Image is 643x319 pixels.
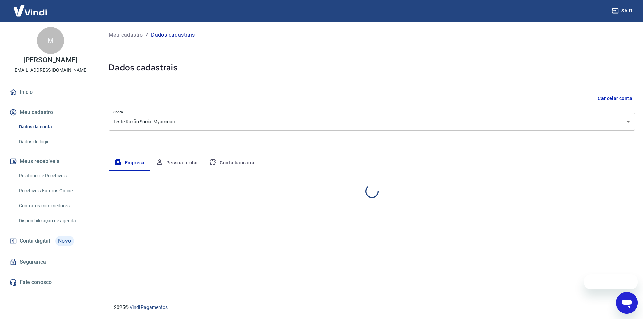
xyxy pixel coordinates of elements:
label: Conta [113,110,123,115]
p: Dados cadastrais [151,31,195,39]
button: Meu cadastro [8,105,93,120]
a: Relatório de Recebíveis [16,169,93,183]
p: / [146,31,148,39]
a: Contratos com credores [16,199,93,213]
a: Conta digitalNovo [8,233,93,249]
iframe: Botão para abrir a janela de mensagens [616,292,638,314]
button: Pessoa titular [150,155,204,171]
button: Cancelar conta [595,92,635,105]
span: Conta digital [20,236,50,246]
button: Empresa [109,155,150,171]
a: Dados da conta [16,120,93,134]
a: Segurança [8,255,93,269]
div: M [37,27,64,54]
a: Início [8,85,93,100]
p: 2025 © [114,304,627,311]
a: Recebíveis Futuros Online [16,184,93,198]
div: Teste Razão Social Myaccount [109,113,635,131]
a: Vindi Pagamentos [130,304,168,310]
p: [PERSON_NAME] [23,57,77,64]
button: Conta bancária [204,155,260,171]
img: Vindi [8,0,52,21]
button: Meus recebíveis [8,154,93,169]
a: Meu cadastro [109,31,143,39]
h5: Dados cadastrais [109,62,635,73]
button: Sair [611,5,635,17]
iframe: Mensagem da empresa [584,274,638,289]
a: Fale conosco [8,275,93,290]
a: Dados de login [16,135,93,149]
p: [EMAIL_ADDRESS][DOMAIN_NAME] [13,67,88,74]
span: Novo [55,236,74,246]
a: Disponibilização de agenda [16,214,93,228]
